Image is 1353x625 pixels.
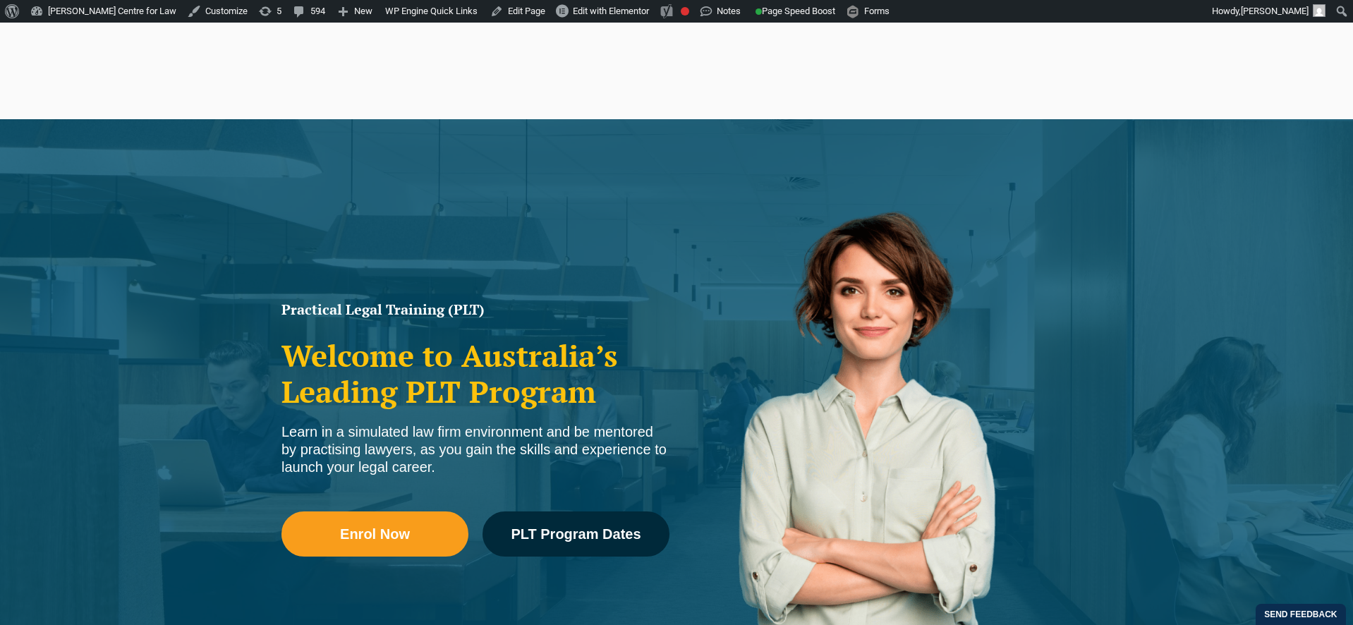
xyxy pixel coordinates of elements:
[281,303,669,317] h1: Practical Legal Training (PLT)
[483,511,669,557] a: PLT Program Dates
[1241,6,1309,16] span: [PERSON_NAME]
[340,527,410,541] span: Enrol Now
[511,527,641,541] span: PLT Program Dates
[681,7,689,16] div: Focus keyphrase not set
[281,423,669,476] div: Learn in a simulated law firm environment and be mentored by practising lawyers, as you gain the ...
[573,6,649,16] span: Edit with Elementor
[281,338,669,409] h2: Welcome to Australia’s Leading PLT Program
[281,511,468,557] a: Enrol Now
